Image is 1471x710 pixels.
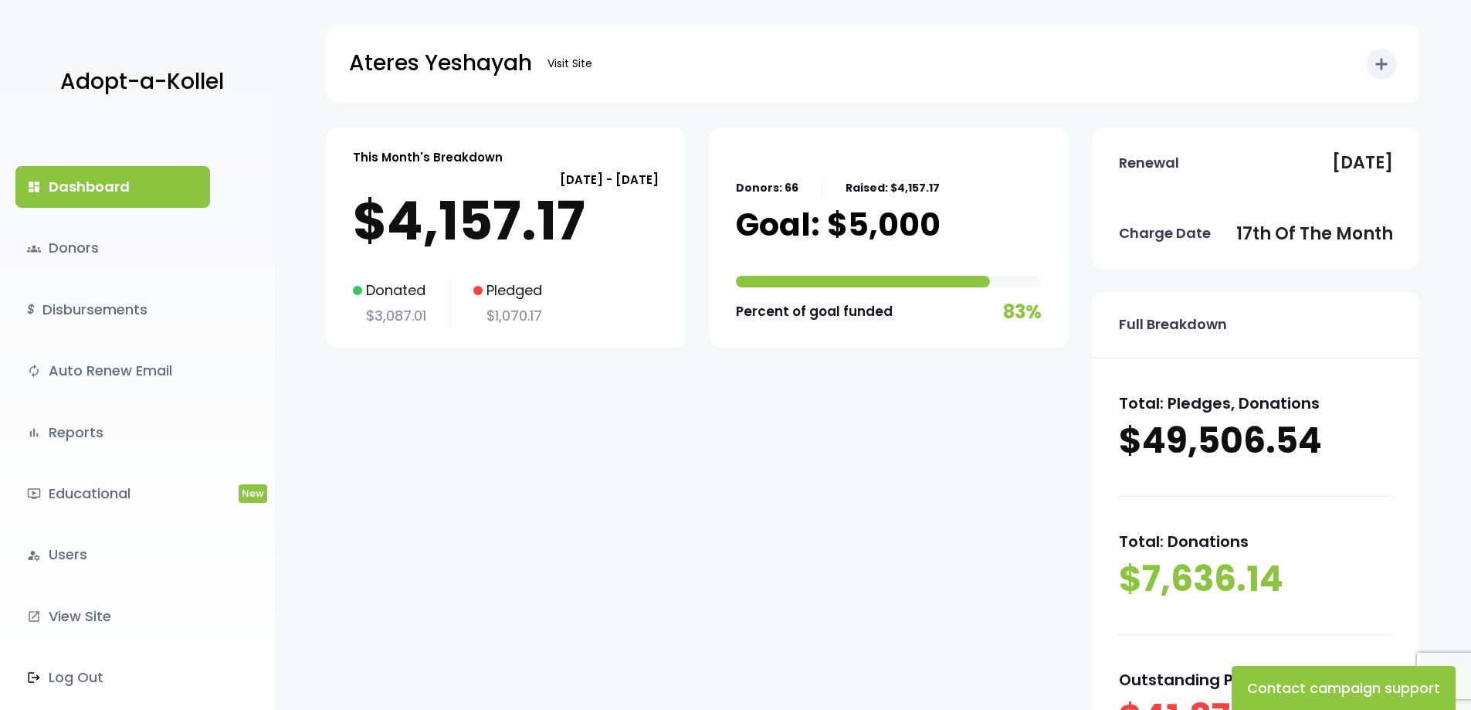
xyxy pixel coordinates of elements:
p: Total: Pledges, Donations [1119,389,1393,417]
p: $1,070.17 [473,304,542,328]
i: ondemand_video [27,487,41,501]
a: manage_accountsUsers [15,534,210,576]
span: New [239,484,267,502]
i: $ [27,299,35,321]
button: add [1366,49,1397,80]
a: ondemand_videoEducationalNew [15,473,210,515]
p: Pledged [473,278,542,303]
a: Adopt-a-Kollel [53,45,224,120]
i: bar_chart [27,426,41,440]
p: Goal: $5,000 [736,206,941,244]
p: [DATE] [1332,148,1393,178]
p: $7,636.14 [1119,555,1393,603]
p: Full Breakdown [1119,312,1227,337]
p: Outstanding Pledges [1119,666,1393,694]
i: autorenew [27,364,41,378]
p: 83% [1003,295,1042,328]
p: This Month's Breakdown [353,147,503,168]
a: dashboardDashboard [15,166,210,208]
p: [DATE] - [DATE] [353,169,659,190]
p: Renewal [1119,151,1179,175]
p: Donated [353,278,426,303]
i: manage_accounts [27,549,41,562]
p: Raised: $4,157.17 [846,178,940,198]
i: add [1372,55,1391,73]
p: $49,506.54 [1119,417,1393,465]
p: 17th of the month [1236,219,1393,250]
a: Log Out [15,657,210,698]
p: Charge Date [1119,221,1211,246]
span: groups [27,242,41,256]
i: launch [27,610,41,623]
a: Visit Site [540,49,600,79]
p: $3,087.01 [353,304,426,328]
p: Percent of goal funded [736,300,893,324]
i: dashboard [27,180,41,194]
a: $Disbursements [15,289,210,331]
a: groupsDonors [15,227,210,269]
p: Total: Donations [1119,528,1393,555]
a: launchView Site [15,596,210,637]
p: Donors: 66 [736,178,798,198]
p: Ateres Yeshayah [349,44,532,83]
p: $4,157.17 [353,190,659,252]
button: Contact campaign support [1232,666,1456,710]
p: Adopt-a-Kollel [60,63,224,101]
a: bar_chartReports [15,412,210,454]
a: autorenewAuto Renew Email [15,350,210,392]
